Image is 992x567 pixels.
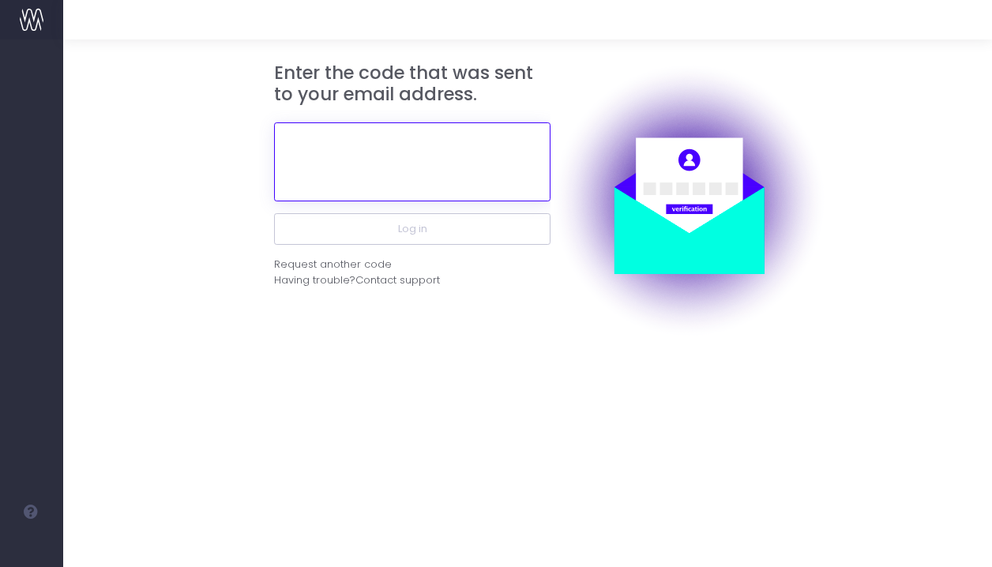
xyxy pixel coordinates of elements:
div: Request another code [274,257,392,272]
div: Having trouble? [274,272,550,288]
img: auth.png [550,62,827,339]
img: images/default_profile_image.png [20,535,43,559]
h3: Enter the code that was sent to your email address. [274,62,550,106]
span: Contact support [355,272,440,288]
button: Log in [274,213,550,245]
